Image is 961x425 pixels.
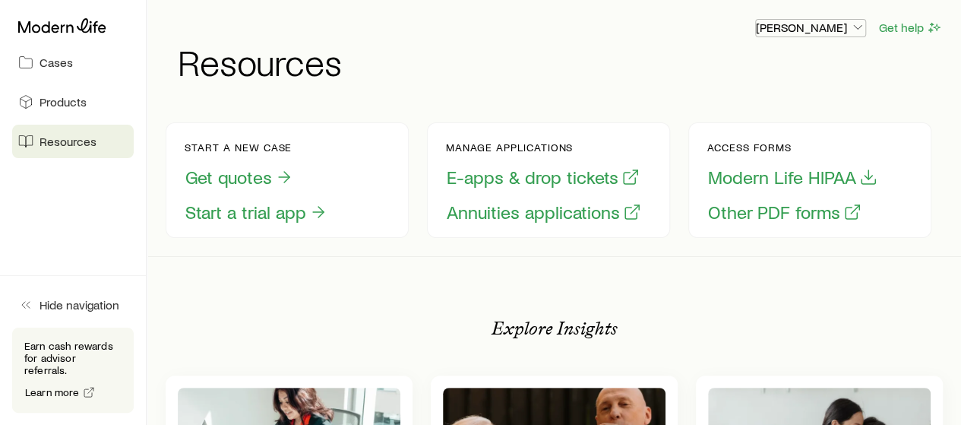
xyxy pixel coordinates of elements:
button: Modern Life HIPAA [707,166,878,189]
span: Resources [40,134,96,149]
button: Get quotes [185,166,294,189]
p: Access forms [707,141,878,154]
button: Hide navigation [12,288,134,322]
button: E-apps & drop tickets [446,166,640,189]
h1: Resources [178,43,943,80]
button: Annuities applications [446,201,642,224]
p: Start a new case [185,141,328,154]
span: Cases [40,55,73,70]
span: Products [40,94,87,109]
button: Start a trial app [185,201,328,224]
button: Get help [878,19,943,36]
span: Hide navigation [40,297,119,312]
a: Cases [12,46,134,79]
p: [PERSON_NAME] [756,20,865,35]
button: Other PDF forms [707,201,862,224]
button: [PERSON_NAME] [755,19,866,37]
div: Earn cash rewards for advisor referrals.Learn more [12,328,134,413]
p: Earn cash rewards for advisor referrals. [24,340,122,376]
p: Manage applications [446,141,642,154]
a: Products [12,85,134,119]
span: Learn more [25,387,80,398]
a: Resources [12,125,134,158]
p: Explore Insights [492,318,618,339]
